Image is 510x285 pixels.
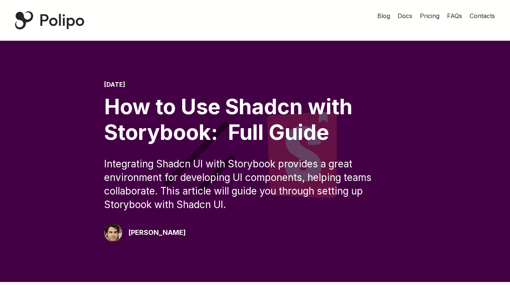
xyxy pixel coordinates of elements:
[420,11,439,20] a: Pricing
[470,11,495,20] a: Contacts
[104,224,122,242] img: Giorgio Pari Polipo
[447,11,462,20] a: FAQs
[128,227,186,238] div: [PERSON_NAME]
[470,12,495,20] span: Contacts
[377,12,390,20] span: Blog
[377,11,390,20] a: Blog
[104,94,406,145] div: How to Use Shadcn with Storybook: Full Guide
[420,12,439,20] span: Pricing
[104,157,406,211] div: Integrating Shadcn UI with Storybook provides a great environment for developing UI components, h...
[398,12,412,20] span: Docs
[104,81,125,88] time: [DATE]
[398,11,412,20] a: Docs
[447,12,462,20] span: FAQs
